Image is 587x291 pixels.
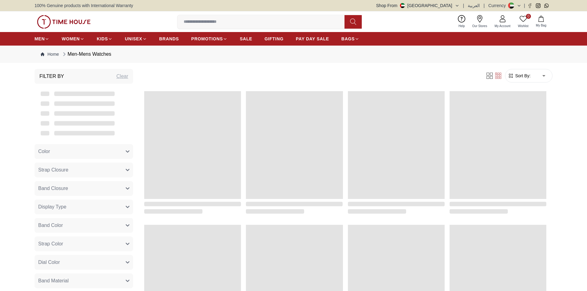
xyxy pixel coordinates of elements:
[240,36,252,42] span: SALE
[191,33,228,44] a: PROMOTIONS
[125,33,147,44] a: UNISEX
[39,73,64,80] h3: Filter By
[526,14,531,19] span: 0
[470,24,490,28] span: Our Stores
[38,259,60,266] span: Dial Color
[376,2,459,9] button: Shop From[GEOGRAPHIC_DATA]
[240,33,252,44] a: SALE
[97,33,112,44] a: KIDS
[38,277,69,285] span: Band Material
[35,273,133,288] button: Band Material
[341,36,355,42] span: BAGS
[492,24,513,28] span: My Account
[468,2,480,9] button: العربية
[35,181,133,196] button: Band Closure
[62,36,80,42] span: WOMEN
[400,3,405,8] img: United Arab Emirates
[341,33,359,44] a: BAGS
[159,33,179,44] a: BRANDS
[38,148,50,155] span: Color
[296,36,329,42] span: PAY DAY SALE
[38,203,66,211] span: Display Type
[191,36,223,42] span: PROMOTIONS
[264,33,283,44] a: GIFTING
[463,2,464,9] span: |
[533,23,549,28] span: My Bag
[35,255,133,270] button: Dial Color
[38,166,68,174] span: Strap Closure
[524,2,525,9] span: |
[125,36,142,42] span: UNISEX
[97,36,108,42] span: KIDS
[488,2,508,9] div: Currency
[455,14,469,30] a: Help
[35,2,133,9] span: 100% Genuine products with International Warranty
[516,24,531,28] span: Wishlist
[528,3,532,8] a: Facebook
[35,218,133,233] button: Band Color
[514,14,532,30] a: 0Wishlist
[296,33,329,44] a: PAY DAY SALE
[544,3,549,8] a: Whatsapp
[38,222,63,229] span: Band Color
[38,185,68,192] span: Band Closure
[514,73,531,79] span: Sort By:
[35,236,133,251] button: Strap Color
[35,144,133,159] button: Color
[38,240,63,248] span: Strap Color
[37,15,91,29] img: ...
[35,36,45,42] span: MEN
[456,24,467,28] span: Help
[532,14,550,29] button: My Bag
[35,163,133,177] button: Strap Closure
[61,51,111,58] div: Men-Mens Watches
[536,3,540,8] a: Instagram
[35,46,552,63] nav: Breadcrumb
[508,73,531,79] button: Sort By:
[159,36,179,42] span: BRANDS
[483,2,485,9] span: |
[35,33,49,44] a: MEN
[62,33,84,44] a: WOMEN
[264,36,283,42] span: GIFTING
[116,73,128,80] div: Clear
[469,14,491,30] a: Our Stores
[35,200,133,214] button: Display Type
[41,51,59,57] a: Home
